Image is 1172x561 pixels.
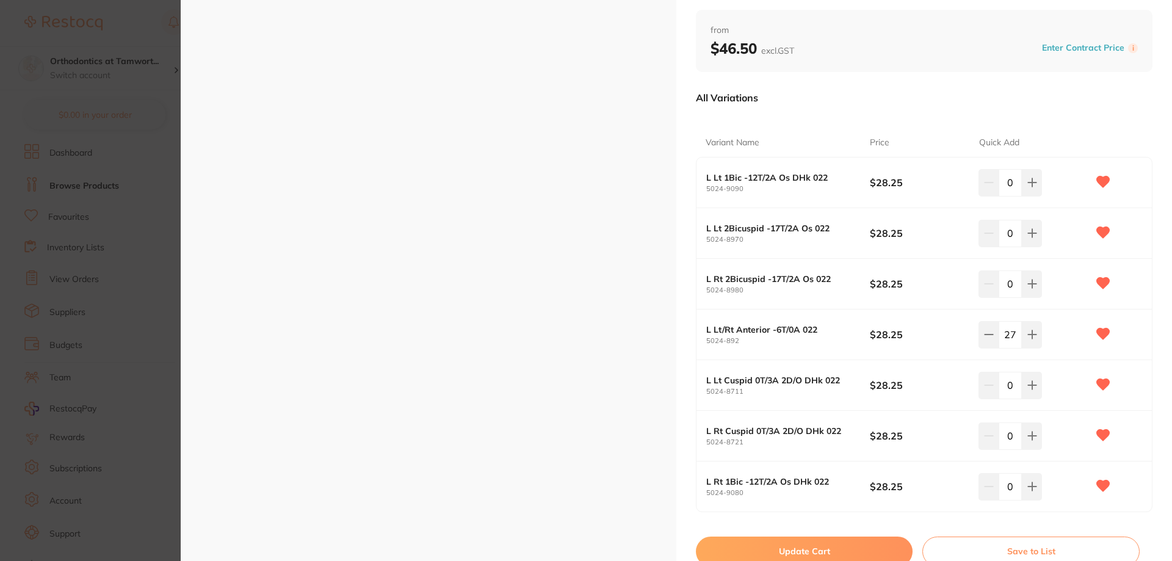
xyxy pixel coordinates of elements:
[706,477,853,487] b: L Rt 1Bic -12T/2A Os DHk 022
[761,45,794,56] span: excl. GST
[870,226,968,240] b: $28.25
[696,92,758,104] p: All Variations
[711,24,1138,37] span: from
[711,39,794,57] b: $46.50
[706,223,853,233] b: L Lt 2Bicuspid -17T/2A Os 022
[706,173,853,183] b: L Lt 1Bic -12T/2A Os DHk 022
[979,137,1019,149] p: Quick Add
[706,375,853,385] b: L Lt Cuspid 0T/3A 2D/O DHk 022
[706,236,870,244] small: 5024-8970
[870,378,968,392] b: $28.25
[706,337,870,345] small: 5024-892
[706,426,853,436] b: L Rt Cuspid 0T/3A 2D/O DHk 022
[1038,42,1128,54] button: Enter Contract Price
[706,325,853,335] b: L Lt/Rt Anterior -6T/0A 022
[870,429,968,443] b: $28.25
[706,438,870,446] small: 5024-8721
[706,388,870,396] small: 5024-8711
[870,328,968,341] b: $28.25
[1128,43,1138,53] label: i
[870,277,968,291] b: $28.25
[706,274,853,284] b: L Rt 2Bicuspid -17T/2A Os 022
[706,489,870,497] small: 5024-9080
[870,176,968,189] b: $28.25
[870,480,968,493] b: $28.25
[870,137,889,149] p: Price
[706,185,870,193] small: 5024-9090
[706,137,759,149] p: Variant Name
[706,286,870,294] small: 5024-8980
